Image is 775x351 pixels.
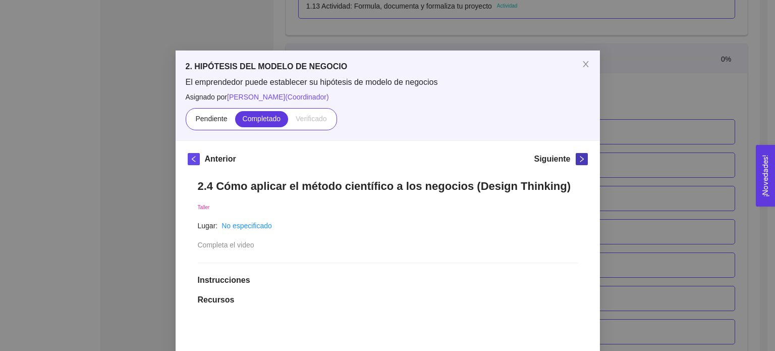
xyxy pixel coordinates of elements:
[227,93,329,101] span: [PERSON_NAME] ( Coordinador )
[756,145,775,207] button: Open Feedback Widget
[188,153,200,165] button: left
[576,156,587,163] span: right
[195,115,227,123] span: Pendiente
[582,60,590,68] span: close
[534,153,570,165] h5: Siguiente
[186,77,590,88] span: El emprendedor puede establecer su hipótesis de modelo de negocios
[576,153,588,165] button: right
[198,295,578,305] h1: Recursos
[186,91,590,103] span: Asignado por
[205,153,236,165] h5: Anterior
[186,61,590,73] h5: 2. HIPÓTESIS DEL MODELO DE NEGOCIO
[296,115,326,123] span: Verificado
[243,115,281,123] span: Completado
[198,241,254,249] span: Completa el video
[198,220,218,231] article: Lugar:
[188,156,199,163] span: left
[222,222,272,230] a: No especificado
[198,205,210,210] span: Taller
[572,51,600,79] button: Close
[198,179,578,193] h1: 2.4 Cómo aplicar el método científico a los negocios (Design Thinking)
[198,275,578,285] h1: Instrucciones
